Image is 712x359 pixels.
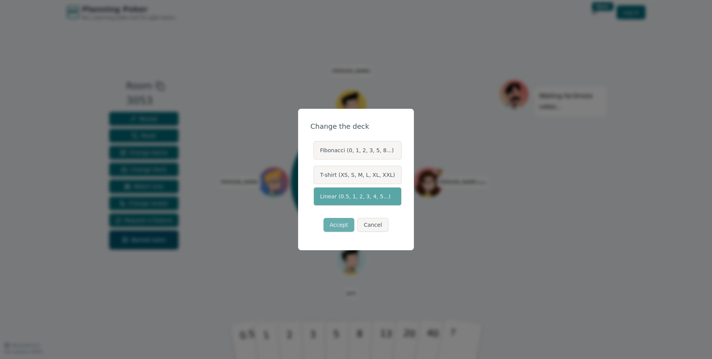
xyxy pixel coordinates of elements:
label: Linear (0.5, 1, 2, 3, 4, 5...) [313,187,402,206]
div: Change the deck [310,121,402,132]
label: T-shirt (XS, S, M, L, XL, XXL) [313,166,402,184]
button: Accept [323,218,354,232]
button: Cancel [357,218,389,232]
label: Fibonacci (0, 1, 2, 3, 5, 8...) [313,141,402,160]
